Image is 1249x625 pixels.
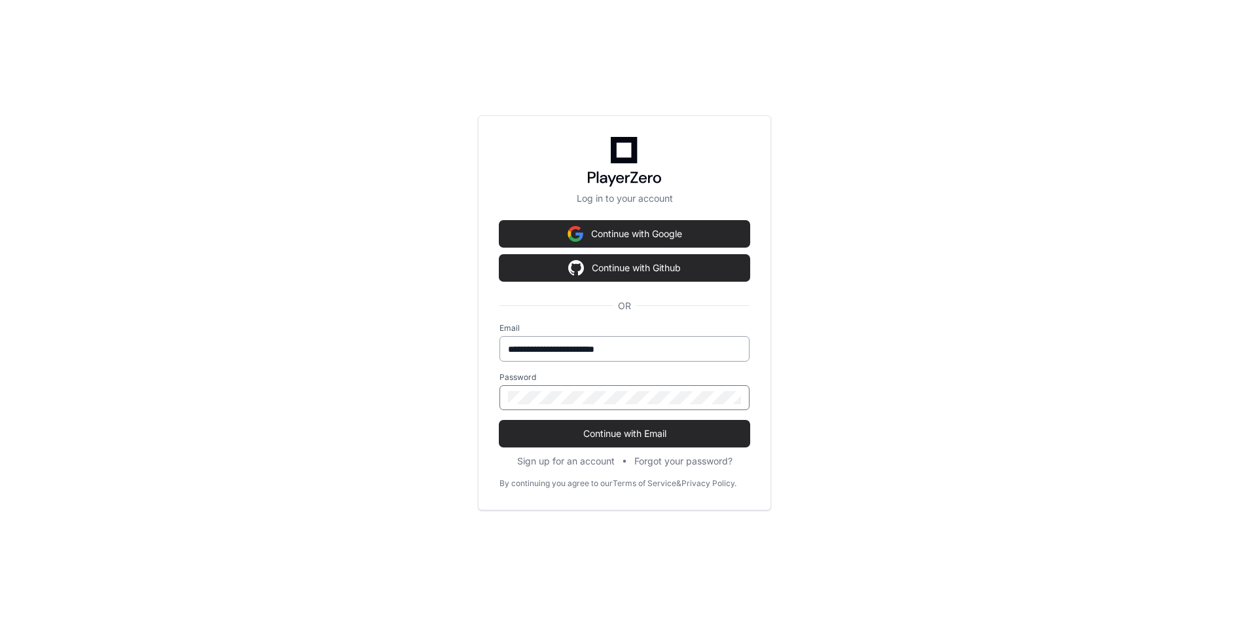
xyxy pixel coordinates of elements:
[676,478,681,489] div: &
[499,427,750,440] span: Continue with Email
[499,323,750,333] label: Email
[499,255,750,281] button: Continue with Github
[568,255,584,281] img: Sign in with google
[499,221,750,247] button: Continue with Google
[613,299,636,312] span: OR
[499,372,750,383] label: Password
[499,478,613,489] div: By continuing you agree to our
[517,455,615,468] button: Sign up for an account
[568,221,583,247] img: Sign in with google
[499,192,750,205] p: Log in to your account
[613,478,676,489] a: Terms of Service
[499,421,750,447] button: Continue with Email
[634,455,733,468] button: Forgot your password?
[681,478,736,489] a: Privacy Policy.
